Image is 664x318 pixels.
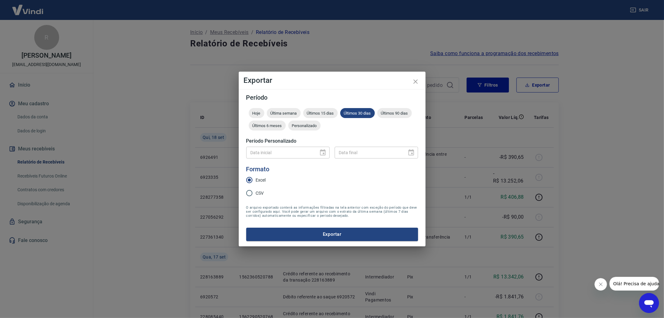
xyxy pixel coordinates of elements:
span: Hoje [249,111,264,116]
div: Últimos 30 dias [340,108,375,118]
span: Personalizado [288,123,321,128]
div: Últimos 6 meses [249,121,286,131]
iframe: Botão para abrir a janela de mensagens [639,293,659,313]
span: Excel [256,177,266,183]
h5: Período [246,94,418,101]
span: Últimos 15 dias [303,111,338,116]
span: O arquivo exportado conterá as informações filtradas na tela anterior com exceção do período que ... [246,206,418,218]
h4: Exportar [244,77,421,84]
legend: Formato [246,165,270,174]
span: Últimos 6 meses [249,123,286,128]
input: DD/MM/YYYY [246,147,314,158]
div: Últimos 15 dias [303,108,338,118]
span: Última semana [267,111,301,116]
button: close [408,74,423,89]
input: DD/MM/YYYY [335,147,403,158]
div: Personalizado [288,121,321,131]
span: Últimos 30 dias [340,111,375,116]
iframe: Fechar mensagem [595,278,607,291]
span: CSV [256,190,264,197]
h5: Período Personalizado [246,138,418,144]
button: Exportar [246,228,418,241]
div: Hoje [249,108,264,118]
span: Olá! Precisa de ajuda? [4,4,52,9]
div: Últimos 90 dias [377,108,412,118]
div: Última semana [267,108,301,118]
span: Últimos 90 dias [377,111,412,116]
iframe: Mensagem da empresa [610,277,659,291]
